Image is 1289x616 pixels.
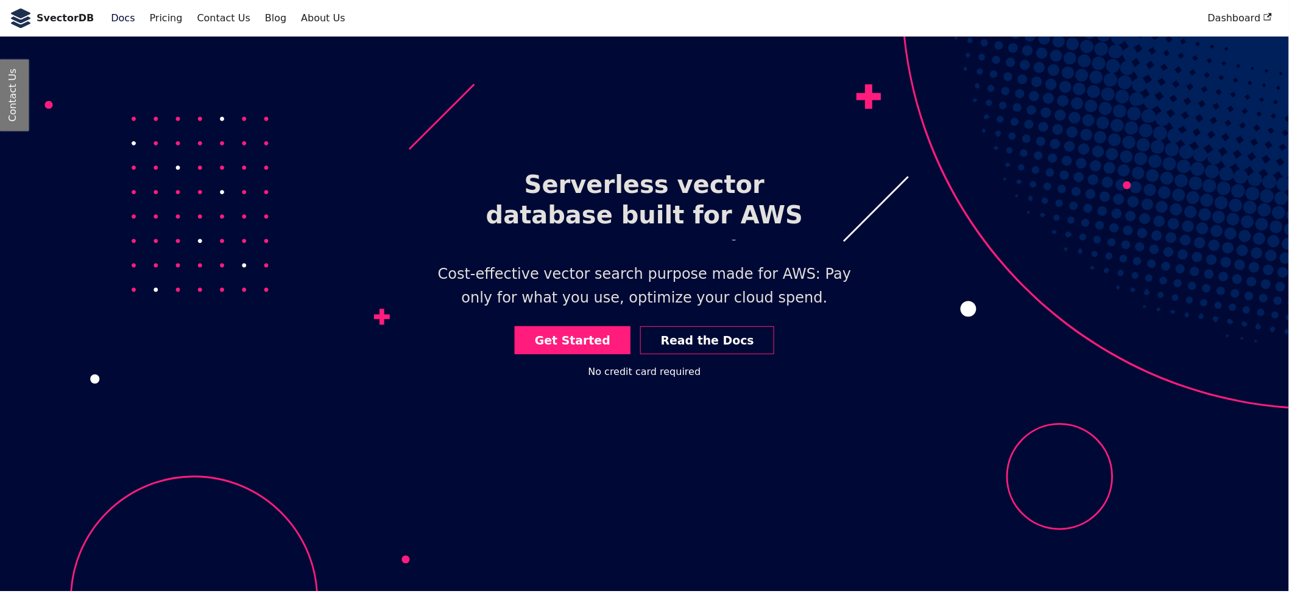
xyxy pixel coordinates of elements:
img: SvectorDB Logo [10,9,32,28]
a: Get Started [515,326,631,355]
a: Read the Docs [640,326,774,355]
a: SvectorDB LogoSvectorDB [10,9,94,28]
a: Blog [258,8,294,29]
p: Cost-effective vector search purpose made for AWS: Pay only for what you use, optimize your cloud... [412,253,877,320]
a: Pricing [143,8,190,29]
h1: Serverless vector database built for AWS [450,159,839,240]
a: About Us [294,8,352,29]
a: Docs [104,8,142,29]
a: Dashboard [1201,8,1279,29]
b: SvectorDB [37,10,94,26]
a: Contact Us [189,8,257,29]
div: No credit card required [588,364,701,380]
